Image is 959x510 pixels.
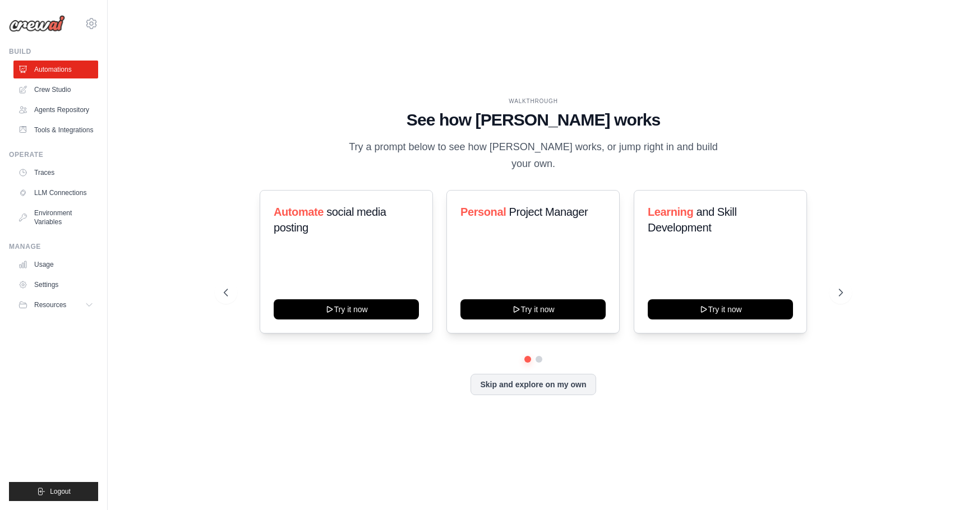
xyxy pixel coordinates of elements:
span: Resources [34,300,66,309]
a: Agents Repository [13,101,98,119]
button: Logout [9,482,98,501]
span: Automate [274,206,324,218]
p: Try a prompt below to see how [PERSON_NAME] works, or jump right in and build your own. [345,139,722,172]
a: Settings [13,276,98,294]
div: Operate [9,150,98,159]
a: Traces [13,164,98,182]
span: Project Manager [509,206,588,218]
span: Learning [648,206,693,218]
button: Try it now [460,299,606,319]
button: Skip and explore on my own [471,374,596,395]
a: Environment Variables [13,204,98,231]
a: Automations [13,61,98,78]
a: Tools & Integrations [13,121,98,139]
div: Manage [9,242,98,251]
span: Personal [460,206,506,218]
div: WALKTHROUGH [224,97,843,105]
span: social media posting [274,206,386,234]
div: Build [9,47,98,56]
span: and Skill Development [648,206,736,234]
h1: See how [PERSON_NAME] works [224,110,843,130]
span: Logout [50,487,71,496]
a: LLM Connections [13,184,98,202]
button: Try it now [274,299,419,319]
a: Crew Studio [13,81,98,99]
img: Logo [9,15,65,32]
button: Try it now [648,299,793,319]
a: Usage [13,256,98,273]
button: Resources [13,296,98,314]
